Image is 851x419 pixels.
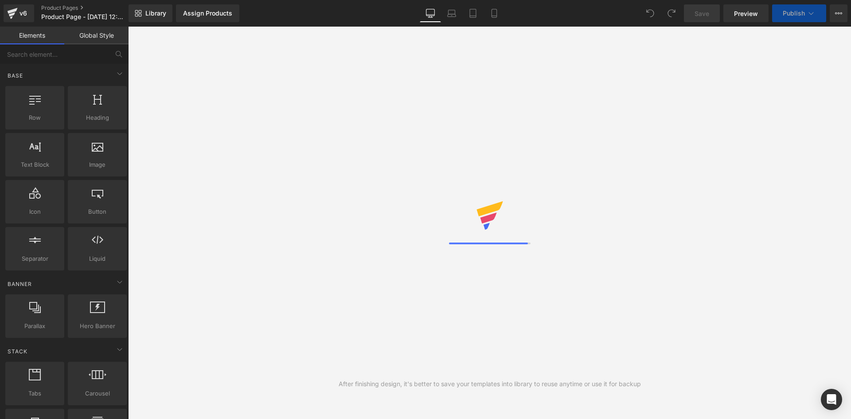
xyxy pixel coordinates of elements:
span: Stack [7,347,28,356]
span: Button [70,207,124,216]
span: Save [695,9,709,18]
span: Text Block [8,160,62,169]
span: Publish [783,10,805,17]
button: Redo [663,4,680,22]
div: v6 [18,8,29,19]
span: Icon [8,207,62,216]
span: Heading [70,113,124,122]
button: More [830,4,847,22]
a: v6 [4,4,34,22]
a: Desktop [420,4,441,22]
span: Parallax [8,321,62,331]
span: Base [7,71,24,80]
a: Preview [723,4,769,22]
span: Separator [8,254,62,263]
div: After finishing design, it's better to save your templates into library to reuse anytime or use i... [339,379,641,389]
a: Product Pages [41,4,143,12]
span: Image [70,160,124,169]
a: Tablet [462,4,484,22]
a: New Library [129,4,172,22]
a: Global Style [64,27,129,44]
a: Mobile [484,4,505,22]
button: Publish [772,4,826,22]
button: Undo [641,4,659,22]
span: Carousel [70,389,124,398]
div: Open Intercom Messenger [821,389,842,410]
div: Assign Products [183,10,232,17]
a: Laptop [441,4,462,22]
span: Library [145,9,166,17]
span: Product Page - [DATE] 12:20:50 [41,13,126,20]
span: Hero Banner [70,321,124,331]
span: Row [8,113,62,122]
span: Preview [734,9,758,18]
span: Tabs [8,389,62,398]
span: Liquid [70,254,124,263]
span: Banner [7,280,33,288]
